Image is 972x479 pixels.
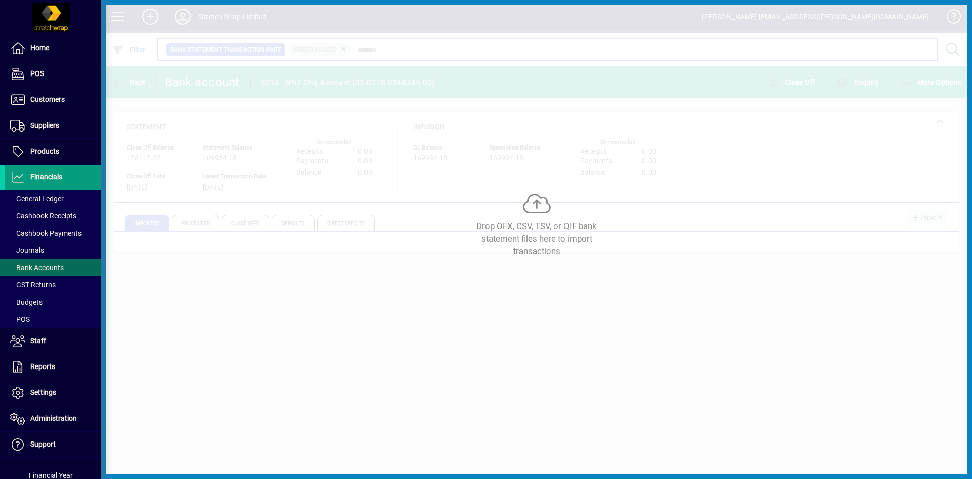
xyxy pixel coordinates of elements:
span: Cashbook Receipts [10,212,76,220]
a: Cashbook Payments [5,225,101,242]
a: Products [5,139,101,164]
span: Settings [30,388,56,396]
span: Administration [30,414,77,422]
a: Bank Accounts [5,259,101,276]
a: Reports [5,354,101,380]
span: Staff [30,337,46,345]
span: Cashbook Payments [10,229,82,237]
a: Budgets [5,293,101,311]
a: Suppliers [5,113,101,138]
span: Suppliers [30,121,59,129]
a: POS [5,311,101,328]
span: Customers [30,95,65,103]
span: Bank Accounts [10,264,64,272]
div: Drop OFX, CSV, TSV, or QIF bank statement files here to import transactions [461,220,613,259]
a: General Ledger [5,190,101,207]
span: GST Returns [10,281,56,289]
span: Home [30,44,49,52]
span: POS [30,69,44,78]
a: Customers [5,87,101,113]
a: Cashbook Receipts [5,207,101,225]
a: GST Returns [5,276,101,293]
a: Support [5,432,101,457]
a: Settings [5,380,101,406]
a: Staff [5,328,101,354]
span: Journals [10,246,44,254]
a: POS [5,61,101,87]
a: Home [5,35,101,61]
span: Products [30,147,59,155]
span: Support [30,440,56,448]
a: Journals [5,242,101,259]
span: General Ledger [10,195,64,203]
a: Administration [5,406,101,431]
span: Financials [30,173,62,181]
span: POS [10,315,30,323]
span: Budgets [10,298,43,306]
span: Reports [30,362,55,371]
